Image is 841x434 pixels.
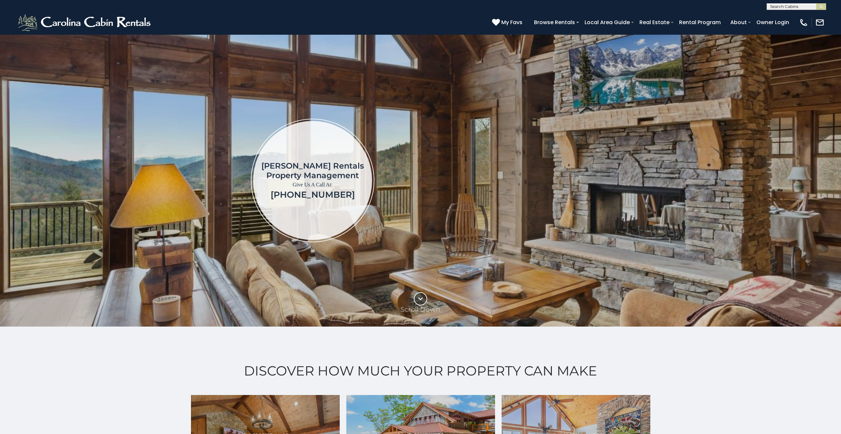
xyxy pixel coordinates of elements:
a: Owner Login [753,17,792,28]
p: Give Us A Call At: [261,180,364,189]
p: Scroll Down [401,305,440,313]
h2: Discover How Much Your Property Can Make [17,363,824,378]
a: Real Estate [636,17,673,28]
a: My Favs [492,18,524,27]
iframe: New Contact Form [481,54,697,307]
a: [PHONE_NUMBER] [271,189,355,200]
a: Rental Program [676,17,724,28]
img: White-1-2.png [17,13,154,32]
span: My Favs [501,18,522,26]
a: About [727,17,750,28]
a: Local Area Guide [581,17,633,28]
a: Browse Rentals [531,17,578,28]
h1: [PERSON_NAME] Rentals Property Management [261,161,364,180]
img: mail-regular-white.png [815,18,824,27]
img: phone-regular-white.png [799,18,808,27]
